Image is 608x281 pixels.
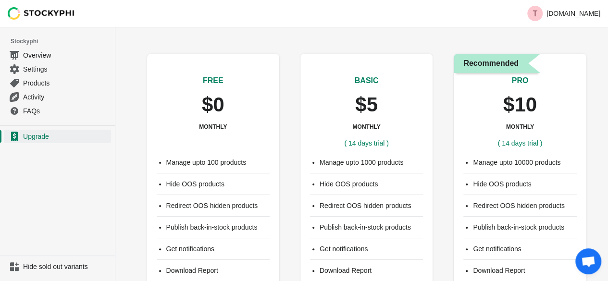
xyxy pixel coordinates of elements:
[320,266,423,275] li: Download Report
[166,201,270,210] li: Redirect OOS hidden products
[320,222,423,232] li: Publish back-in-stock products
[166,179,270,189] li: Hide OOS products
[23,50,109,60] span: Overview
[503,94,537,115] p: $10
[202,94,224,115] p: $0
[473,179,576,189] li: Hide OOS products
[320,179,423,189] li: Hide OOS products
[473,266,576,275] li: Download Report
[463,58,519,69] span: Recommended
[4,62,111,76] a: Settings
[11,37,115,46] span: Stockyphi
[546,10,600,17] p: [DOMAIN_NAME]
[23,78,109,88] span: Products
[533,10,537,18] text: T
[203,76,223,85] span: FREE
[344,139,389,147] span: ( 14 days trial )
[166,222,270,232] li: Publish back-in-stock products
[320,201,423,210] li: Redirect OOS hidden products
[4,76,111,90] a: Products
[511,76,528,85] span: PRO
[320,244,423,254] li: Get notifications
[352,123,380,131] h3: MONTHLY
[4,260,111,273] a: Hide sold out variants
[166,266,270,275] li: Download Report
[199,123,227,131] h3: MONTHLY
[355,94,378,115] p: $5
[4,104,111,118] a: FAQs
[506,123,534,131] h3: MONTHLY
[473,158,576,167] li: Manage upto 10000 products
[527,6,543,21] span: Avatar with initials T
[4,48,111,62] a: Overview
[23,106,109,116] span: FAQs
[575,248,601,274] div: Open chat
[23,132,109,141] span: Upgrade
[23,64,109,74] span: Settings
[23,92,109,102] span: Activity
[523,4,604,23] button: Avatar with initials T[DOMAIN_NAME]
[473,244,576,254] li: Get notifications
[473,201,576,210] li: Redirect OOS hidden products
[166,244,270,254] li: Get notifications
[23,262,109,271] span: Hide sold out variants
[498,139,543,147] span: ( 14 days trial )
[4,130,111,143] a: Upgrade
[355,76,379,85] span: BASIC
[320,158,423,167] li: Manage upto 1000 products
[8,7,75,20] img: Stockyphi
[4,90,111,104] a: Activity
[166,158,270,167] li: Manage upto 100 products
[473,222,576,232] li: Publish back-in-stock products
